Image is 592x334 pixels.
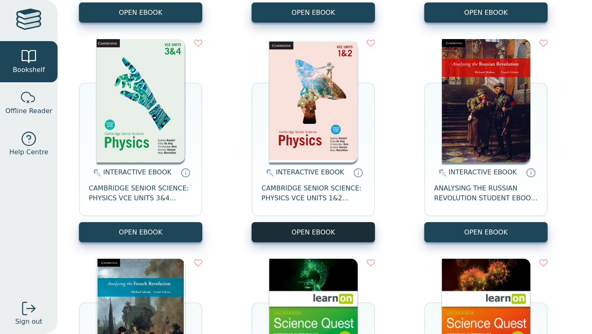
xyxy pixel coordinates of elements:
button: OPEN EBOOK [424,2,548,23]
img: interactive.svg [436,168,446,178]
a: Interactive eBooks are accessed online via the publisher’s portal. They contain interactive resou... [526,167,536,177]
button: OPEN EBOOK [79,2,202,23]
img: f03c2d27-3d67-4d3a-9639-a1f02459b352.png [97,39,185,162]
img: 8f7db0ce-e688-ea11-a992-0272d098c78b.jpg [442,39,530,162]
img: interactive.svg [264,168,274,178]
button: OPEN EBOOK [252,222,375,242]
span: CAMBRIDGE SENIOR SCIENCE: PHYSICS VCE UNITS 1&2 EBOOK [261,183,365,203]
a: Interactive eBooks are accessed online via the publisher’s portal. They contain interactive resou... [353,167,363,177]
span: INTERACTIVE EBOOK [276,168,344,176]
span: INTERACTIVE EBOOK [103,168,171,176]
span: ANALYSING THE RUSSIAN REVOLUTION STUDENT EBOOK 4E [434,183,538,203]
button: OPEN EBOOK [424,222,548,242]
span: Offline Reader [5,106,52,116]
span: Bookshelf [13,65,45,75]
span: Sign out [15,317,42,327]
img: interactive.svg [91,168,101,178]
span: INTERACTIVE EBOOK [449,168,517,176]
a: Interactive eBooks are accessed online via the publisher’s portal. They contain interactive resou... [180,167,190,177]
button: OPEN EBOOK [79,222,202,242]
img: df66854f-5819-40cd-b9ed-4b963b47eb10.png [269,39,358,162]
button: OPEN EBOOK [252,2,375,23]
span: Help Centre [9,147,48,157]
span: CAMBRIDGE SENIOR SCIENCE: PHYSICS VCE UNITS 3&4 STUDENT EBOOK [89,183,192,203]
